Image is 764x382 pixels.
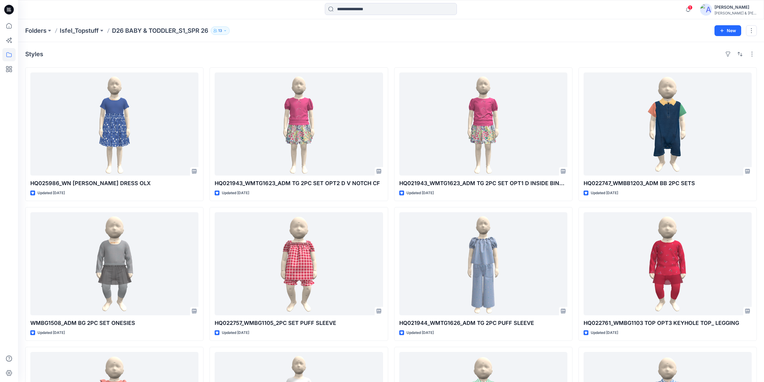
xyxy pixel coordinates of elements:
[584,72,752,176] a: HQ022747_WMBB1203_ADM BB 2PC SETS
[25,26,47,35] a: Folders
[112,26,208,35] p: D26 BABY & TODDLER_S1_SPR 26
[211,26,230,35] button: 13
[399,319,567,327] p: HQ021944_WMTG1626_ADM TG 2PC PUFF SLEEVE
[714,11,756,15] div: [PERSON_NAME] & [PERSON_NAME]
[215,179,383,188] p: HQ021943_WMTG1623_ADM TG 2PC SET OPT2 D V NOTCH CF
[688,5,693,10] span: 1
[399,179,567,188] p: HQ021943_WMTG1623_ADM TG 2PC SET OPT1 D INSIDE BINDING
[714,25,741,36] button: New
[30,72,198,176] a: HQ025986_WN SS TUTU DRESS OLX
[25,50,43,58] h4: Styles
[591,190,618,196] p: Updated [DATE]
[60,26,99,35] a: Isfel_Topstuff
[399,72,567,176] a: HQ021943_WMTG1623_ADM TG 2PC SET OPT1 D INSIDE BINDING
[399,212,567,315] a: HQ021944_WMTG1626_ADM TG 2PC PUFF SLEEVE
[38,190,65,196] p: Updated [DATE]
[30,319,198,327] p: WMBG1508_ADM BG 2PC SET ONESIES
[30,179,198,188] p: HQ025986_WN [PERSON_NAME] DRESS OLX
[222,190,249,196] p: Updated [DATE]
[215,319,383,327] p: HQ022757_WMBG1105_2PC SET PUFF SLEEVE
[406,330,434,336] p: Updated [DATE]
[222,330,249,336] p: Updated [DATE]
[218,27,222,34] p: 13
[215,212,383,315] a: HQ022757_WMBG1105_2PC SET PUFF SLEEVE
[700,4,712,16] img: avatar
[591,330,618,336] p: Updated [DATE]
[406,190,434,196] p: Updated [DATE]
[30,212,198,315] a: WMBG1508_ADM BG 2PC SET ONESIES
[584,319,752,327] p: HQ022761_WMBG1103 TOP OPT3 KEYHOLE TOP_ LEGGING
[714,4,756,11] div: [PERSON_NAME]
[38,330,65,336] p: Updated [DATE]
[584,212,752,315] a: HQ022761_WMBG1103 TOP OPT3 KEYHOLE TOP_ LEGGING
[215,72,383,176] a: HQ021943_WMTG1623_ADM TG 2PC SET OPT2 D V NOTCH CF
[584,179,752,188] p: HQ022747_WMBB1203_ADM BB 2PC SETS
